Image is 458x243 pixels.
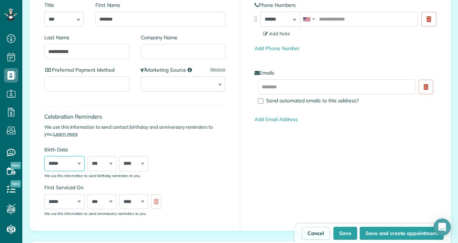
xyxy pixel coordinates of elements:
[141,66,226,74] label: Marketing Source
[210,66,225,72] a: Manage
[53,131,78,137] a: Learn more
[255,1,436,9] label: Phone Numbers
[10,180,21,187] span: New
[44,66,129,74] label: Preferred Payment Method
[44,34,129,41] label: Last Name
[252,15,259,23] img: drag_indicator-119b368615184ecde3eda3c64c821f6cf29d3e2b97b89ee44bc31753036683e5.png
[263,31,290,36] span: Add Note
[44,114,225,120] h4: Celebration Reminders
[302,227,330,240] a: Cancel
[44,146,165,153] label: Birth Date
[266,97,359,104] span: Send automated emails to this address?
[44,184,165,191] label: First Serviced On
[333,227,357,240] button: Save
[255,45,300,52] a: Add Phone Number
[44,211,147,216] sub: We use this information to send anniversary reminders to you.
[44,173,141,178] sub: We use this information to send birthday reminders to you.
[360,227,444,240] button: Save and create appointment
[44,1,84,9] label: Title
[141,34,226,41] label: Company Name
[255,69,436,76] label: Emails
[255,116,298,123] a: Add Email Address
[10,162,21,169] span: New
[95,1,225,9] label: First Name
[434,218,451,236] div: Open Intercom Messenger
[44,124,225,137] p: We use this information to send contact birthday and anniversary reminders to you.
[300,12,317,26] div: United States: +1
